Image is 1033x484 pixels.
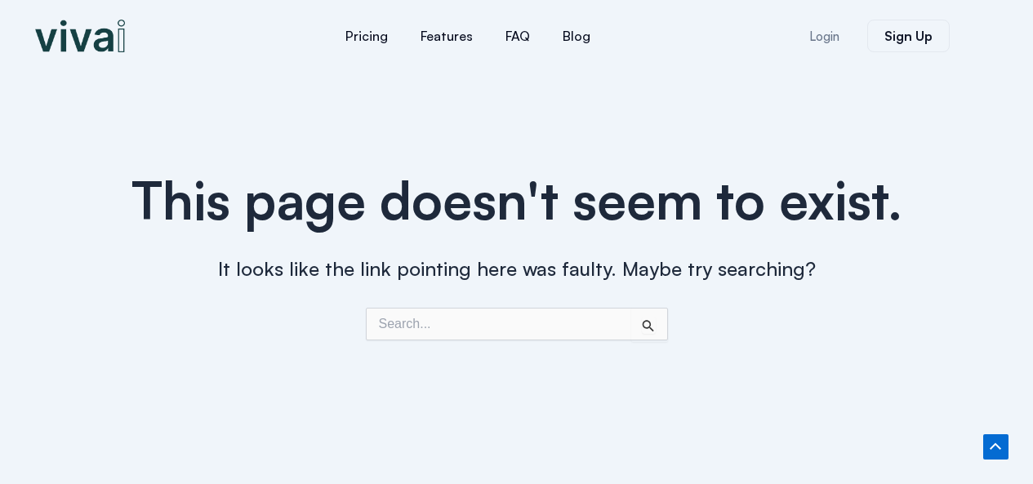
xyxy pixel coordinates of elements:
[546,16,607,56] a: Blog
[366,308,668,340] input: Search Submit
[809,30,839,42] span: Login
[884,29,933,42] span: Sign Up
[790,20,859,52] a: Login
[404,16,489,56] a: Features
[489,16,546,56] a: FAQ
[66,163,968,237] h1: This page doesn't seem to exist.
[66,256,968,282] h3: It looks like the link pointing here was faulty. Maybe try searching?
[231,16,705,56] nav: Menu
[329,16,404,56] a: Pricing
[867,20,950,52] a: Sign Up
[631,308,668,342] input: Search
